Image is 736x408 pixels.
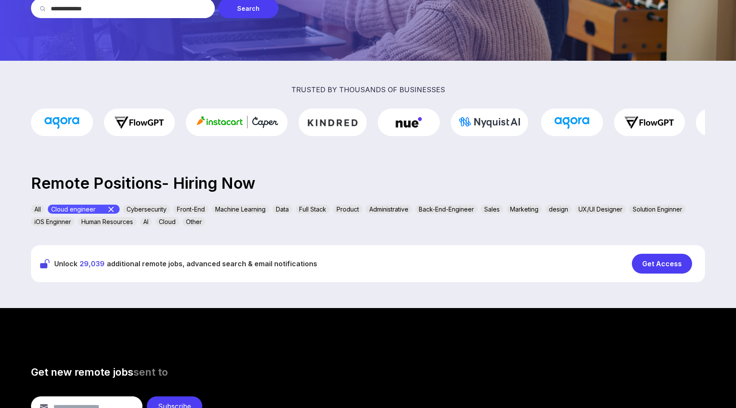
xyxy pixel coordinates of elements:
h3: Get new remote jobs [31,365,705,379]
div: Front-End [173,205,208,214]
a: Get Access [632,254,696,274]
div: design [545,205,572,214]
div: Human Resources [78,217,136,226]
div: UX/UI Designer [575,205,626,214]
div: Cybersecurity [123,205,170,214]
span: 29,039 [80,259,105,268]
div: Marketing [507,205,542,214]
div: Administrative [366,205,412,214]
div: Other [182,217,205,226]
div: Get Access [632,254,692,274]
div: Cloud engineer [48,205,120,214]
div: Cloud [155,217,179,226]
span: sent to [133,366,168,378]
span: Unlock additional remote jobs, advanced search & email notifications [54,259,317,269]
div: AI [140,217,152,226]
div: Data [272,205,292,214]
div: iOS Enginner [31,217,74,226]
div: Full Stack [296,205,330,214]
div: Solution Enginner [629,205,686,214]
div: Sales [481,205,503,214]
div: All [31,205,44,214]
div: Product [333,205,362,214]
div: Machine Learning [212,205,269,214]
div: Back-End-Engineer [415,205,477,214]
